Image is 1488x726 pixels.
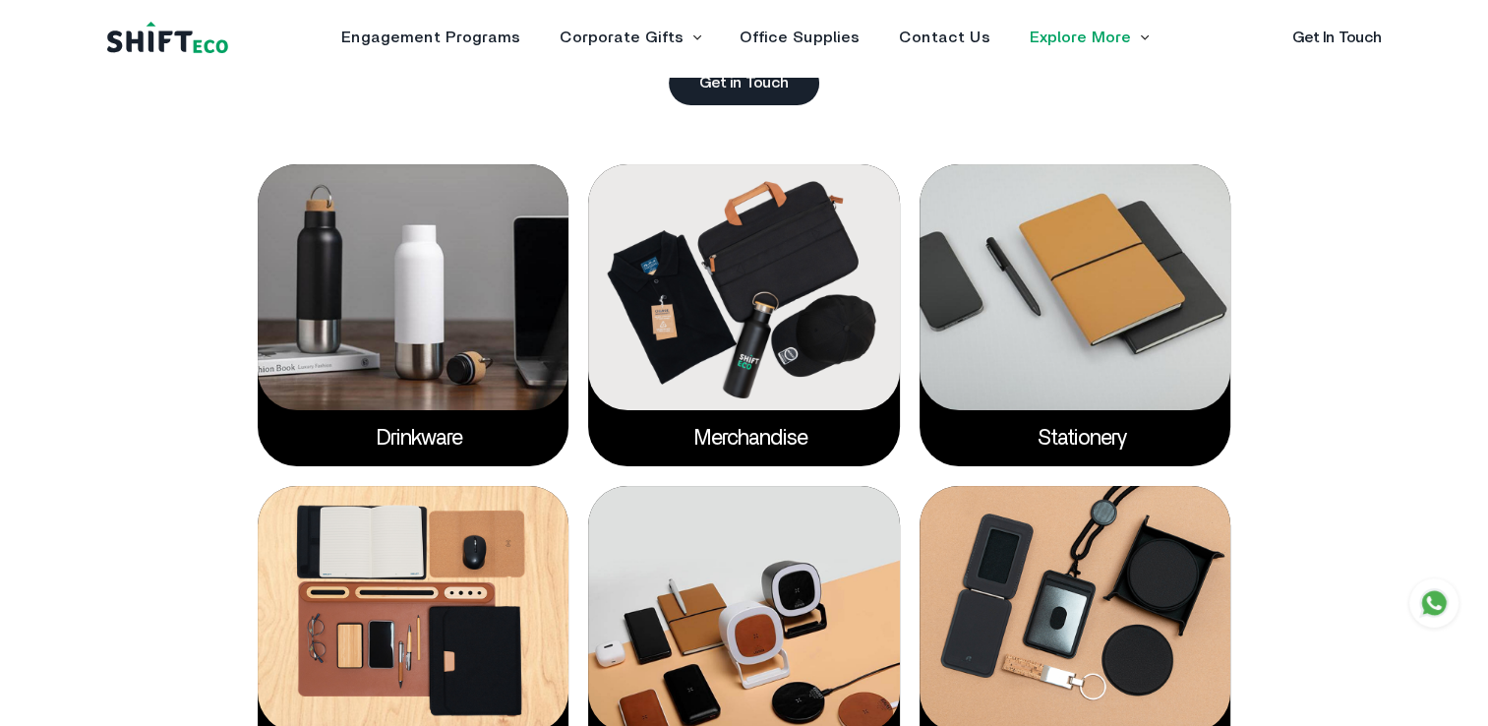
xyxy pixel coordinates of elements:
a: Explore More [1030,30,1131,45]
img: Merchandise.png [588,164,900,410]
img: stationary.png [920,164,1231,410]
a: Get in Touch [669,61,819,105]
a: Merchandise [694,427,794,449]
a: Stationery [1038,427,1113,449]
a: Get In Touch [1292,30,1382,45]
a: Corporate Gifts [560,30,684,45]
img: Drinkware.png [258,164,569,410]
a: Office Supplies [740,30,860,45]
a: Contact Us [899,30,990,45]
a: Drinkware [377,427,448,449]
a: Engagement Programs [341,30,520,45]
